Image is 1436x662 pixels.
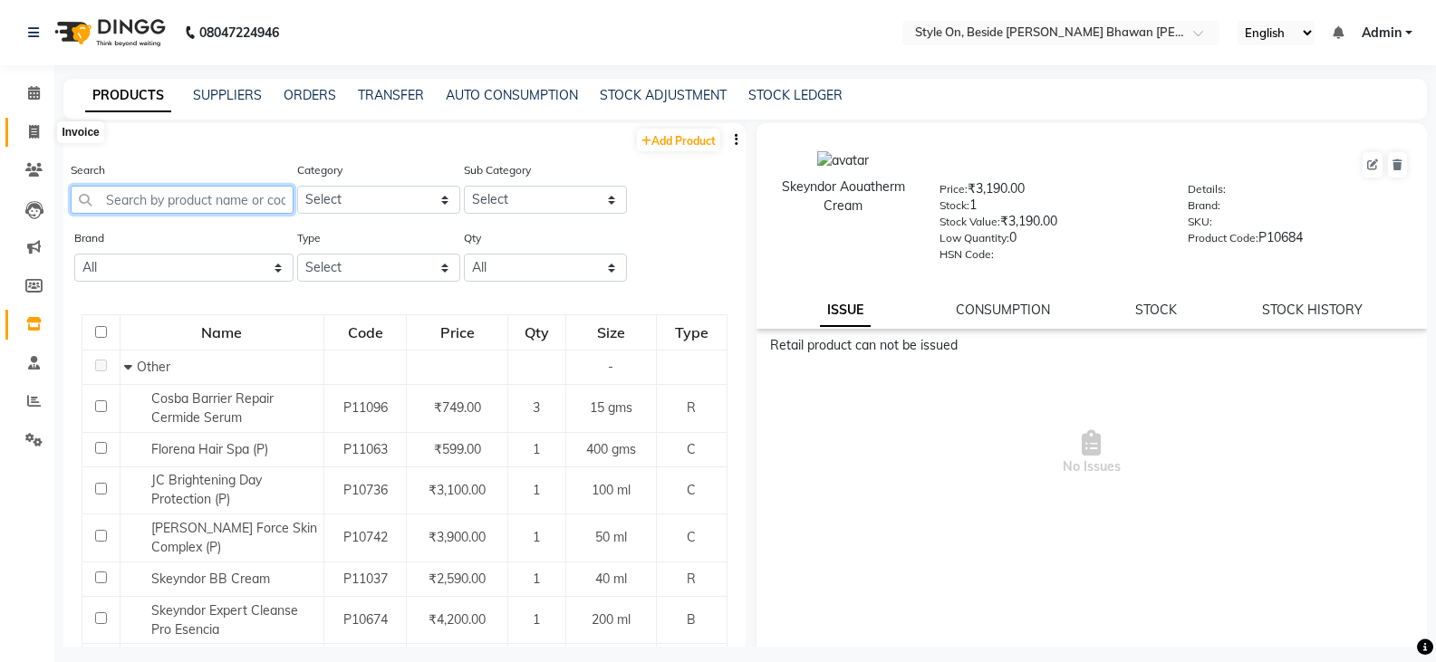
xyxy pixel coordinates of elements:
label: SKU: [1188,214,1212,230]
span: P11037 [343,571,388,587]
label: Search [71,162,105,178]
label: Details: [1188,181,1226,197]
span: 1 [533,482,540,498]
div: 0 [940,228,1161,254]
span: P10736 [343,482,388,498]
a: Add Product [637,129,720,151]
label: Product Code: [1188,230,1258,246]
span: 15 gms [590,399,632,416]
span: ₹2,590.00 [429,571,486,587]
span: - [608,359,613,375]
span: P11096 [343,399,388,416]
div: ₹3,190.00 [940,212,1161,237]
span: R [687,571,696,587]
span: C [687,482,696,498]
label: Category [297,162,342,178]
span: ₹3,100.00 [429,482,486,498]
div: Qty [509,316,564,349]
label: Price: [940,181,968,197]
div: Name [121,316,323,349]
a: AUTO CONSUMPTION [446,87,578,103]
span: ₹599.00 [434,441,481,457]
span: P10742 [343,529,388,545]
span: C [687,529,696,545]
span: ₹3,900.00 [429,529,486,545]
span: 1 [533,529,540,545]
a: STOCK LEDGER [748,87,843,103]
img: logo [46,7,170,58]
span: Skeyndor Expert Cleanse Pro Esencia [151,602,298,638]
div: Retail product can not be issued [770,336,1414,355]
span: ₹4,200.00 [429,611,486,628]
div: Skeyndor Aouatherm Cream [775,177,913,216]
span: Other [137,359,170,375]
span: 50 ml [595,529,627,545]
label: Sub Category [464,162,531,178]
a: CONSUMPTION [956,302,1050,318]
div: 1 [940,196,1161,221]
label: Brand: [1188,197,1220,214]
span: C [687,441,696,457]
label: Type [297,230,321,246]
a: STOCK HISTORY [1262,302,1363,318]
a: STOCK ADJUSTMENT [600,87,727,103]
a: ISSUE [820,294,871,327]
a: PRODUCTS [85,80,171,112]
div: Size [567,316,655,349]
span: 1 [533,611,540,628]
a: TRANSFER [358,87,424,103]
span: B [687,611,696,628]
span: 100 ml [592,482,631,498]
div: Code [325,316,406,349]
span: P11063 [343,441,388,457]
input: Search by product name or code [71,186,294,214]
a: ORDERS [284,87,336,103]
span: 1 [533,571,540,587]
div: ₹3,190.00 [940,179,1161,205]
span: 1 [533,441,540,457]
span: R [687,399,696,416]
span: JC Brightening Day Protection (P) [151,472,262,507]
span: Florena Hair Spa (P) [151,441,268,457]
label: HSN Code: [940,246,994,263]
span: Admin [1362,24,1402,43]
label: Stock Value: [940,214,1000,230]
label: Qty [464,230,481,246]
label: Low Quantity: [940,230,1009,246]
img: avatar [817,151,869,170]
span: Collapse Row [124,359,137,375]
div: Invoice [57,121,103,143]
span: 40 ml [595,571,627,587]
span: 3 [533,399,540,416]
span: 200 ml [592,611,631,628]
div: P10684 [1188,228,1409,254]
span: [PERSON_NAME] Force Skin Complex (P) [151,520,317,555]
a: SUPPLIERS [193,87,262,103]
span: 400 gms [586,441,636,457]
label: Brand [74,230,104,246]
span: Cosba Barrier Repair Cermide Serum [151,390,274,426]
div: Price [408,316,506,349]
span: P10674 [343,611,388,628]
b: 08047224946 [199,7,279,58]
label: Stock: [940,197,969,214]
span: No Issues [770,362,1414,543]
span: Skeyndor BB Cream [151,571,270,587]
div: Type [658,316,726,349]
span: ₹749.00 [434,399,481,416]
a: STOCK [1135,302,1177,318]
